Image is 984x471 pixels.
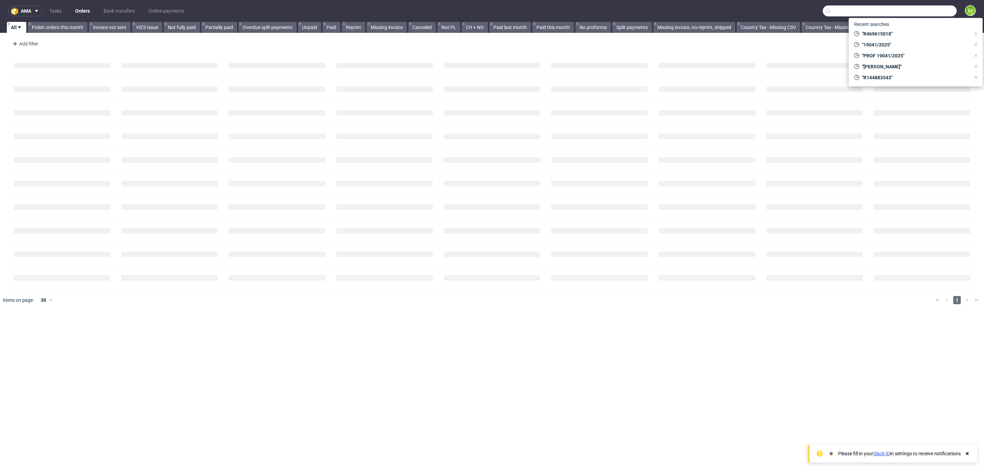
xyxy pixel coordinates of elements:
a: Overdue split payments [238,22,297,33]
div: Please fill in your in settings to receive notifications [838,450,961,457]
span: Items on page: [3,297,34,304]
a: Missing invoice [367,22,407,33]
span: ama [21,9,31,13]
div: Add filter [10,38,40,49]
a: Bank transfers [99,5,139,16]
a: No proforma [575,22,611,33]
a: Reprint [342,22,365,33]
a: CH + NO [462,22,488,33]
span: "PROF 19041/2025" [859,52,970,59]
span: Recent searches [851,19,892,30]
a: Canceled [408,22,436,33]
div: 30 [37,295,49,305]
a: Missing invoice, no-reprint, shipped [653,22,735,33]
a: Country Tax - Missing PDF - Invoice not sent [802,22,902,33]
a: All [7,22,26,33]
a: Slack ID [873,451,890,456]
img: logo [11,7,21,15]
span: 1 [953,296,961,304]
span: "[PERSON_NAME]" [859,63,970,70]
img: Slack [828,450,835,457]
span: "19041/2025" [859,41,970,48]
a: Polish orders this month [28,22,87,33]
figcaption: EJ [966,6,975,15]
a: Not PL [437,22,460,33]
span: "R469615018" [859,30,970,37]
a: Not fully paid [164,22,200,33]
a: Country Tax - Missing CSV [737,22,800,33]
a: Paid last month [489,22,531,33]
a: Split payments [612,22,652,33]
a: Orders [71,5,94,16]
a: Unpaid [298,22,321,33]
a: Invoice not sent [89,22,131,33]
a: Paid [323,22,340,33]
a: Tasks [45,5,66,16]
a: Paid this month [532,22,574,33]
a: Online payments [145,5,188,16]
a: VIES Issue [132,22,162,33]
button: ama [8,5,42,16]
span: "R144883543" [859,74,970,81]
a: Partially paid [201,22,237,33]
